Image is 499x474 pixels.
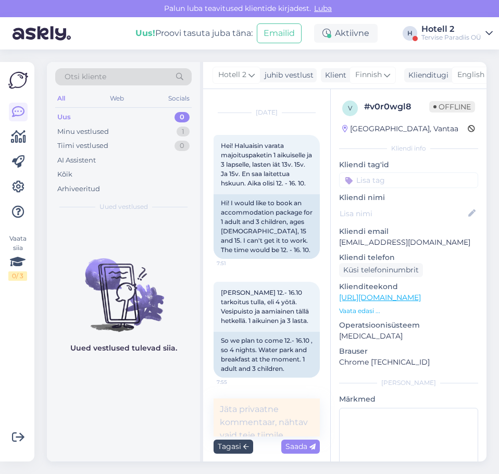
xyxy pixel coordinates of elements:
div: # v0r0wgl8 [364,101,429,113]
input: Lisa nimi [340,208,466,219]
p: Märkmed [339,394,478,405]
div: AI Assistent [57,155,96,166]
img: Askly Logo [8,70,28,90]
div: [PERSON_NAME] [339,378,478,388]
div: Tervise Paradiis OÜ [421,33,481,42]
div: [DATE] [214,108,320,117]
p: Operatsioonisüsteem [339,320,478,331]
div: Uus [57,112,71,122]
div: Socials [166,92,192,105]
div: So we plan to come 12.- 16.10 , so 4 nights. Water park and breakfast at the moment. 1 adult and ... [214,332,320,378]
p: [MEDICAL_DATA] [339,331,478,342]
div: Kõik [57,169,72,180]
p: Kliendi telefon [339,252,478,263]
span: Otsi kliente [65,71,106,82]
div: Web [108,92,126,105]
div: juhib vestlust [260,70,314,81]
div: Proovi tasuta juba täna: [135,27,253,40]
div: All [55,92,67,105]
span: Uued vestlused [99,202,148,211]
span: Hei! Haluaisin varata majoituspaketin 1 aikuiselle ja 3 lapselle, lasten iät 13v. 15v. Ja 15v. En... [221,142,314,187]
p: Vaata edasi ... [339,306,478,316]
span: Hotell 2 [218,69,246,81]
div: 0 [174,112,190,122]
span: [PERSON_NAME] 12.- 16.10 tarkoitus tulla, eli 4 yötä. Vesipuisto ja aamiainen tällä hetkellä. 1 a... [221,289,310,325]
p: Kliendi email [339,226,478,237]
p: Klienditeekond [339,281,478,292]
div: Tagasi [214,440,253,454]
div: Hi! I would like to book an accommodation package for 1 adult and 3 children, ages [DEMOGRAPHIC_D... [214,194,320,259]
a: [URL][DOMAIN_NAME] [339,293,421,302]
div: Arhiveeritud [57,184,100,194]
div: Aktiivne [314,24,378,43]
div: [GEOGRAPHIC_DATA], Vantaa [342,123,458,134]
span: Offline [429,101,475,113]
p: Uued vestlused tulevad siia. [70,343,177,354]
div: Minu vestlused [57,127,109,137]
span: Saada [285,442,316,451]
span: 7:51 [217,259,256,267]
div: Tiimi vestlused [57,141,108,151]
div: H [403,26,417,41]
p: Chrome [TECHNICAL_ID] [339,357,478,368]
div: Hotell 2 [421,25,481,33]
div: Klienditugi [404,70,448,81]
a: Hotell 2Tervise Paradiis OÜ [421,25,493,42]
button: Emailid [257,23,302,43]
div: Küsi telefoninumbrit [339,263,423,277]
div: Vaata siia [8,234,27,281]
div: 0 / 3 [8,271,27,281]
div: Kliendi info [339,144,478,153]
span: 7:55 [217,378,256,386]
span: v [348,104,352,112]
p: [EMAIL_ADDRESS][DOMAIN_NAME] [339,237,478,248]
div: 0 [174,141,190,151]
input: Lisa tag [339,172,478,188]
p: Kliendi nimi [339,192,478,203]
span: Finnish [355,69,382,81]
p: Brauser [339,346,478,357]
p: Kliendi tag'id [339,159,478,170]
div: Klient [321,70,346,81]
div: 1 [177,127,190,137]
span: Luba [311,4,335,13]
img: No chats [47,240,200,333]
b: Uus! [135,28,155,38]
span: English [457,69,484,81]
